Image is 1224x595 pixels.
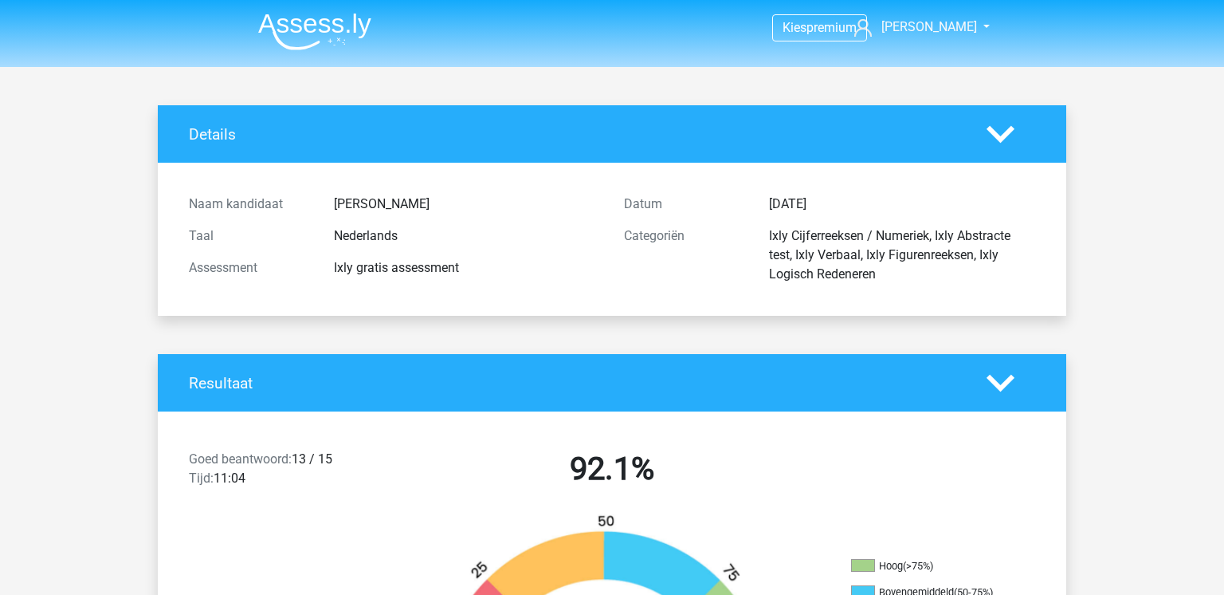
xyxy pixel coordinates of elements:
[851,559,1010,573] li: Hoog
[258,13,371,50] img: Assessly
[177,227,322,246] div: Taal
[189,471,214,486] span: Tijd:
[773,17,866,38] a: Kiespremium
[783,20,806,35] span: Kies
[612,195,757,214] div: Datum
[757,227,1047,284] div: Ixly Cijferreeksen / Numeriek, Ixly Abstracte test, Ixly Verbaal, Ixly Figurenreeksen, Ixly Logis...
[189,451,292,467] span: Goed beantwoord:
[848,18,979,37] a: [PERSON_NAME]
[322,195,612,214] div: [PERSON_NAME]
[189,125,963,144] h4: Details
[189,374,963,392] h4: Resultaat
[612,227,757,284] div: Categoriën
[406,450,818,488] h2: 92.1%
[177,258,322,278] div: Assessment
[806,20,857,35] span: premium
[322,258,612,278] div: Ixly gratis assessment
[757,195,1047,214] div: [DATE]
[177,195,322,214] div: Naam kandidaat
[881,19,977,34] span: [PERSON_NAME]
[322,227,612,246] div: Nederlands
[903,560,933,572] div: (>75%)
[177,450,394,495] div: 13 / 15 11:04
